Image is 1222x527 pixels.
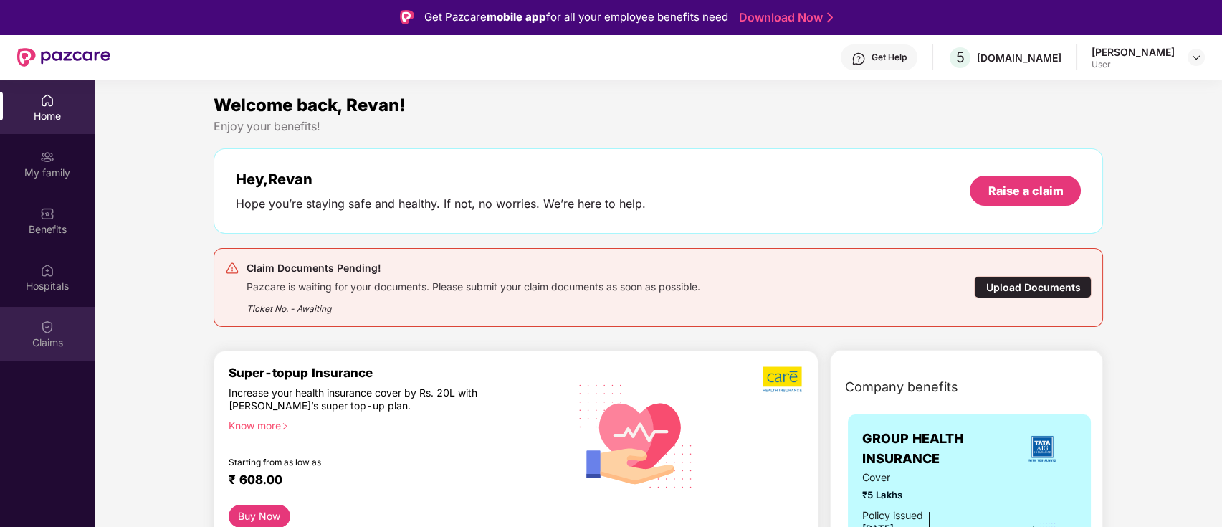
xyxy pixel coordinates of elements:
div: Increase your health insurance cover by Rs. 20L with [PERSON_NAME]’s super top-up plan. [229,386,502,413]
div: Get Help [872,52,907,63]
span: Cover [862,470,991,485]
span: right [281,422,289,430]
div: User [1092,59,1175,70]
div: Pazcare is waiting for your documents. Please submit your claim documents as soon as possible. [247,277,700,293]
div: Claim Documents Pending! [247,260,700,277]
span: Welcome back, Revan! [214,95,406,115]
img: Logo [400,10,414,24]
img: Stroke [827,10,833,25]
div: Enjoy your benefits! [214,119,1104,134]
div: Upload Documents [974,276,1092,298]
img: svg+xml;base64,PHN2ZyBpZD0iSG9tZSIgeG1sbnM9Imh0dHA6Ly93d3cudzMub3JnLzIwMDAvc3ZnIiB3aWR0aD0iMjAiIG... [40,93,54,108]
img: svg+xml;base64,PHN2ZyBpZD0iQmVuZWZpdHMiIHhtbG5zPSJodHRwOi8vd3d3LnczLm9yZy8yMDAwL3N2ZyIgd2lkdGg9Ij... [40,206,54,221]
div: Ticket No. - Awaiting [247,293,700,315]
img: svg+xml;base64,PHN2ZyBpZD0iQ2xhaW0iIHhtbG5zPSJodHRwOi8vd3d3LnczLm9yZy8yMDAwL3N2ZyIgd2lkdGg9IjIwIi... [40,320,54,334]
div: Raise a claim [988,183,1063,199]
img: b5dec4f62d2307b9de63beb79f102df3.png [763,366,803,393]
div: Starting from as low as [229,457,503,467]
span: GROUP HEALTH INSURANCE [862,429,1007,470]
img: svg+xml;base64,PHN2ZyB3aWR0aD0iMjAiIGhlaWdodD0iMjAiIHZpZXdCb3g9IjAgMCAyMCAyMCIgZmlsbD0ibm9uZSIgeG... [40,150,54,164]
div: Policy issued [862,508,923,523]
div: Know more [229,419,555,429]
div: Hey, Revan [236,171,646,188]
div: Super-topup Insurance [229,366,564,380]
span: 5 [956,49,965,66]
a: Download Now [739,10,829,25]
img: svg+xml;base64,PHN2ZyBpZD0iSG9zcGl0YWxzIiB4bWxucz0iaHR0cDovL3d3dy53My5vcmcvMjAwMC9zdmciIHdpZHRoPS... [40,263,54,277]
div: ₹ 608.00 [229,473,550,490]
div: [PERSON_NAME] [1092,45,1175,59]
div: Get Pazcare for all your employee benefits need [424,9,728,26]
span: Company benefits [845,377,958,397]
img: svg+xml;base64,PHN2ZyBpZD0iSGVscC0zMngzMiIgeG1sbnM9Imh0dHA6Ly93d3cudzMub3JnLzIwMDAvc3ZnIiB3aWR0aD... [851,52,866,66]
img: svg+xml;base64,PHN2ZyB4bWxucz0iaHR0cDovL3d3dy53My5vcmcvMjAwMC9zdmciIHdpZHRoPSIyNCIgaGVpZ2h0PSIyNC... [225,261,239,275]
img: insurerLogo [1023,429,1061,468]
span: ₹5 Lakhs [862,488,991,503]
img: svg+xml;base64,PHN2ZyB4bWxucz0iaHR0cDovL3d3dy53My5vcmcvMjAwMC9zdmciIHhtbG5zOnhsaW5rPSJodHRwOi8vd3... [568,366,705,505]
div: Hope you’re staying safe and healthy. If not, no worries. We’re here to help. [236,196,646,212]
div: [DOMAIN_NAME] [977,51,1061,65]
img: svg+xml;base64,PHN2ZyBpZD0iRHJvcGRvd24tMzJ4MzIiIHhtbG5zPSJodHRwOi8vd3d3LnczLm9yZy8yMDAwL3N2ZyIgd2... [1190,52,1202,63]
strong: mobile app [487,10,546,24]
img: New Pazcare Logo [17,48,110,67]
